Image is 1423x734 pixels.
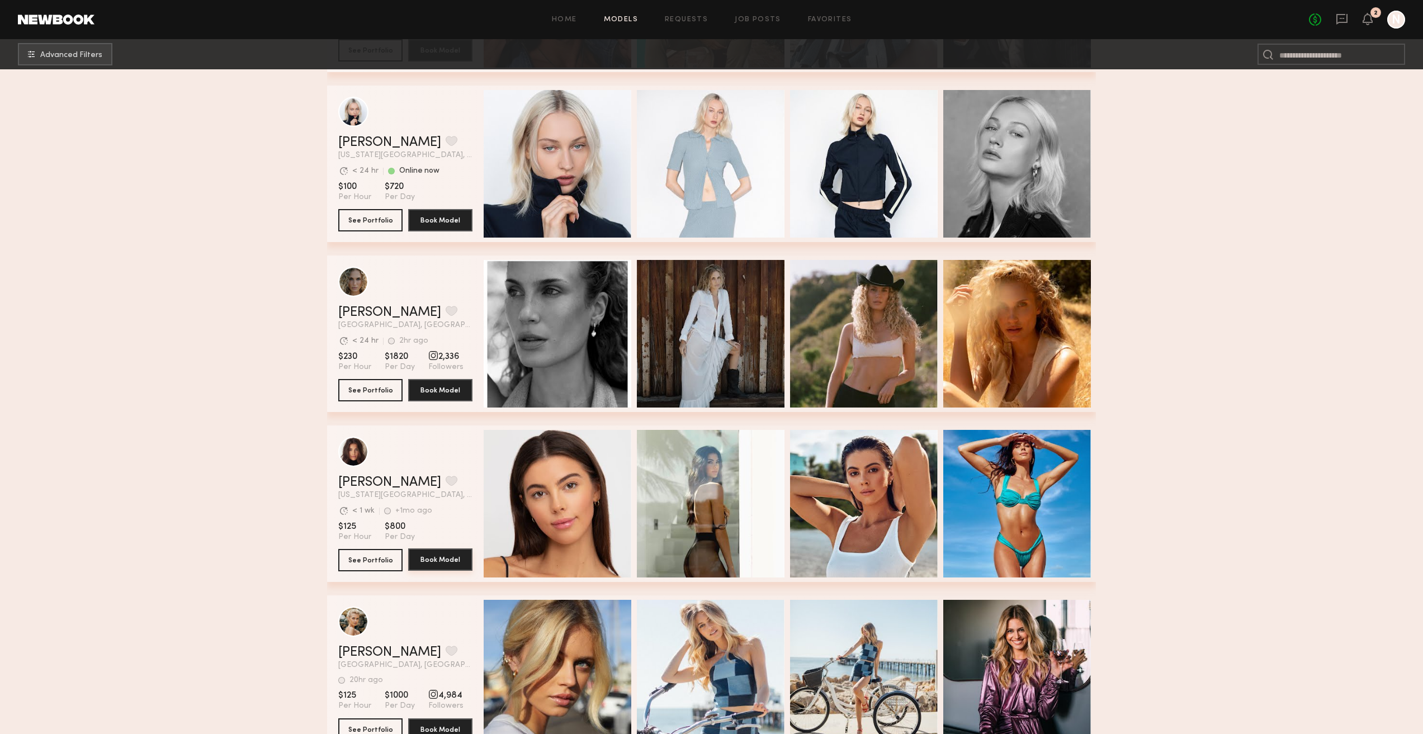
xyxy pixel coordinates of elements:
[604,16,638,23] a: Models
[338,491,472,499] span: [US_STATE][GEOGRAPHIC_DATA], [GEOGRAPHIC_DATA]
[352,167,379,175] div: < 24 hr
[552,16,577,23] a: Home
[338,192,371,202] span: Per Hour
[385,362,415,372] span: Per Day
[338,379,403,401] button: See Portfolio
[352,337,379,345] div: < 24 hr
[352,507,375,515] div: < 1 wk
[1387,11,1405,29] a: N
[338,701,371,711] span: Per Hour
[385,351,415,362] span: $1820
[385,192,415,202] span: Per Day
[385,701,415,711] span: Per Day
[338,351,371,362] span: $230
[385,181,415,192] span: $720
[735,16,781,23] a: Job Posts
[408,379,472,401] button: Book Model
[665,16,708,23] a: Requests
[338,521,371,532] span: $125
[338,321,472,329] span: [GEOGRAPHIC_DATA], [GEOGRAPHIC_DATA]
[385,521,415,532] span: $800
[338,661,472,669] span: [GEOGRAPHIC_DATA], [GEOGRAPHIC_DATA]
[408,548,472,571] button: Book Model
[338,209,403,231] button: See Portfolio
[399,337,428,345] div: 2hr ago
[1374,10,1378,16] div: 2
[338,690,371,701] span: $125
[395,507,432,515] div: +1mo ago
[338,532,371,542] span: Per Hour
[808,16,852,23] a: Favorites
[338,549,403,571] button: See Portfolio
[18,43,112,65] button: Advanced Filters
[338,136,441,149] a: [PERSON_NAME]
[428,701,464,711] span: Followers
[40,51,102,59] span: Advanced Filters
[385,690,415,701] span: $1000
[428,351,464,362] span: 2,336
[338,646,441,659] a: [PERSON_NAME]
[338,362,371,372] span: Per Hour
[428,690,464,701] span: 4,984
[408,209,472,231] button: Book Model
[385,532,415,542] span: Per Day
[428,362,464,372] span: Followers
[399,167,439,175] div: Online now
[338,151,472,159] span: [US_STATE][GEOGRAPHIC_DATA], [GEOGRAPHIC_DATA]
[338,306,441,319] a: [PERSON_NAME]
[338,181,371,192] span: $100
[338,476,441,489] a: [PERSON_NAME]
[349,676,383,684] div: 20hr ago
